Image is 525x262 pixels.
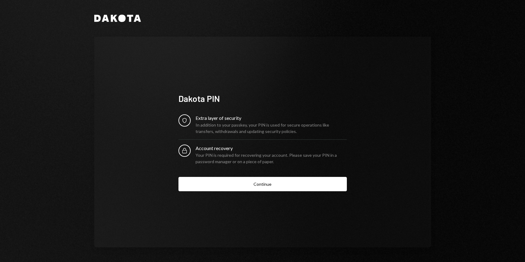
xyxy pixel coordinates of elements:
div: In addition to your passkey, your PIN is used for secure operations like transfers, withdrawals a... [196,122,347,135]
div: Dakota PIN [178,93,347,105]
div: Your PIN is required for recovering your account. Please save your PIN in a password manager or o... [196,152,347,165]
div: Extra layer of security [196,114,347,122]
div: Account recovery [196,145,347,152]
button: Continue [178,177,347,191]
